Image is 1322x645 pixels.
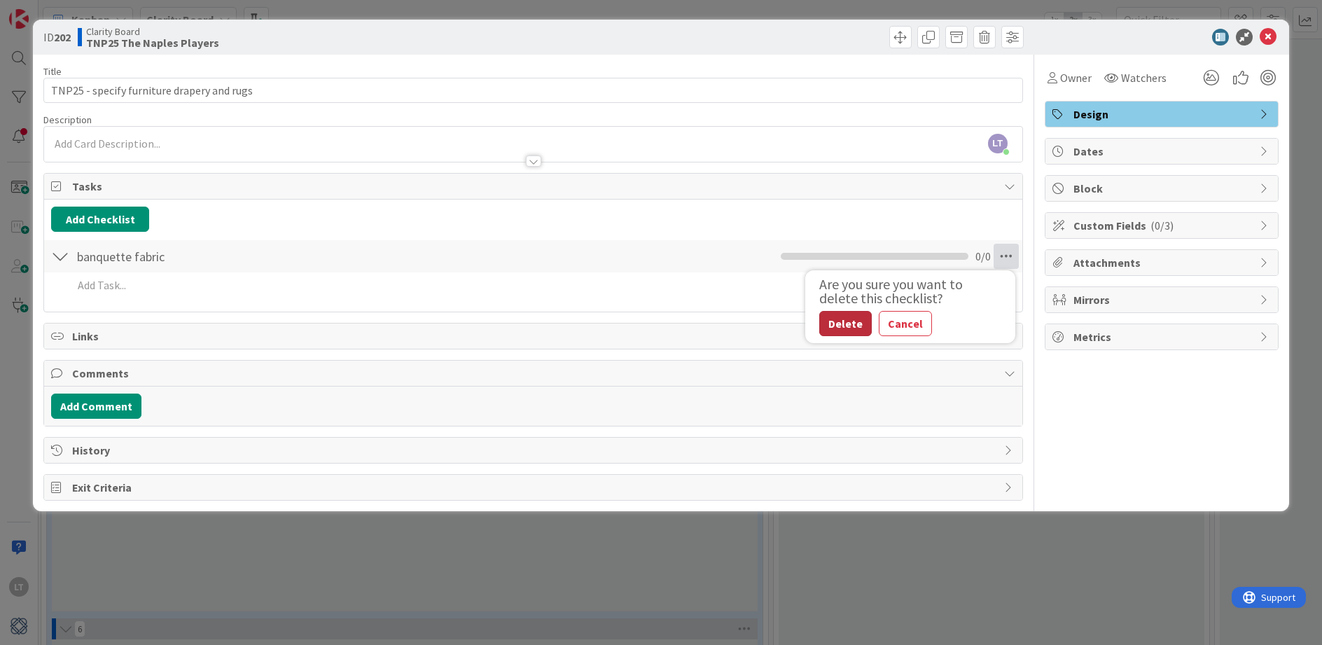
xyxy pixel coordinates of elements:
[72,244,387,269] input: Add Checklist...
[29,2,64,19] span: Support
[1121,69,1167,86] span: Watchers
[51,394,141,419] button: Add Comment
[819,277,980,305] div: Are you sure you want to delete this checklist?
[72,442,997,459] span: History
[879,311,932,336] button: Cancel
[1060,69,1092,86] span: Owner
[72,365,997,382] span: Comments
[1073,217,1253,234] span: Custom Fields
[1073,328,1253,345] span: Metrics
[86,37,219,48] b: TNP25 The Naples Players
[988,134,1008,153] span: LT
[819,311,872,336] button: Delete
[1073,291,1253,308] span: Mirrors
[72,178,997,195] span: Tasks
[54,30,71,44] b: 202
[43,113,92,126] span: Description
[1150,219,1174,233] span: ( 0/3 )
[1073,143,1253,160] span: Dates
[43,29,71,46] span: ID
[975,248,991,265] span: 0 / 0
[72,479,997,496] span: Exit Criteria
[43,65,62,78] label: Title
[1073,180,1253,197] span: Block
[1073,106,1253,123] span: Design
[86,26,219,37] span: Clarity Board
[51,207,149,232] button: Add Checklist
[1073,254,1253,271] span: Attachments
[72,328,997,345] span: Links
[43,78,1023,103] input: type card name here...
